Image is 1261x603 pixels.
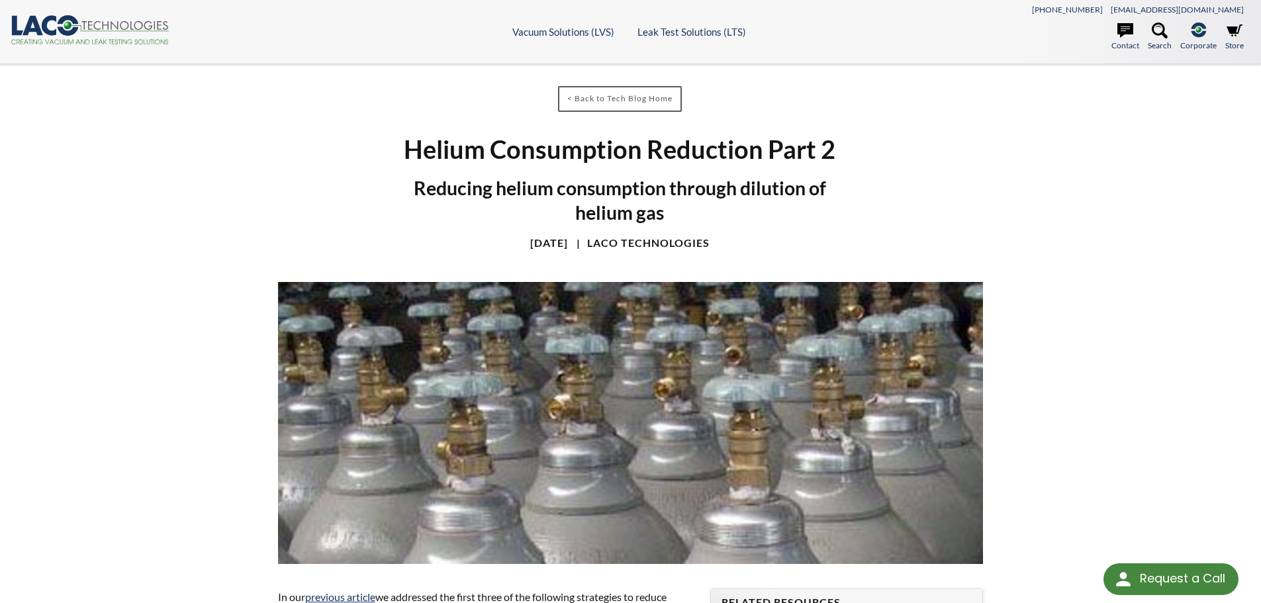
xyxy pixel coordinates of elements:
span: Corporate [1180,39,1217,52]
a: < Back to Tech Blog Home [558,86,682,112]
a: [EMAIL_ADDRESS][DOMAIN_NAME] [1111,5,1244,15]
h4: LACO Technologies [570,236,710,250]
a: Search [1148,23,1172,52]
h4: [DATE] [530,236,568,250]
a: [PHONE_NUMBER] [1032,5,1103,15]
div: Request a Call [1103,563,1238,595]
img: round button [1113,569,1134,590]
a: Contact [1111,23,1139,52]
h1: Helium Consumption Reduction Part 2 [385,133,855,165]
a: Store [1225,23,1244,52]
h2: Reducing helium consumption through dilution of helium gas [385,176,855,225]
div: Request a Call [1140,563,1225,594]
a: Vacuum Solutions (LVS) [512,26,614,38]
a: previous article [305,590,375,603]
a: Leak Test Solutions (LTS) [637,26,746,38]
